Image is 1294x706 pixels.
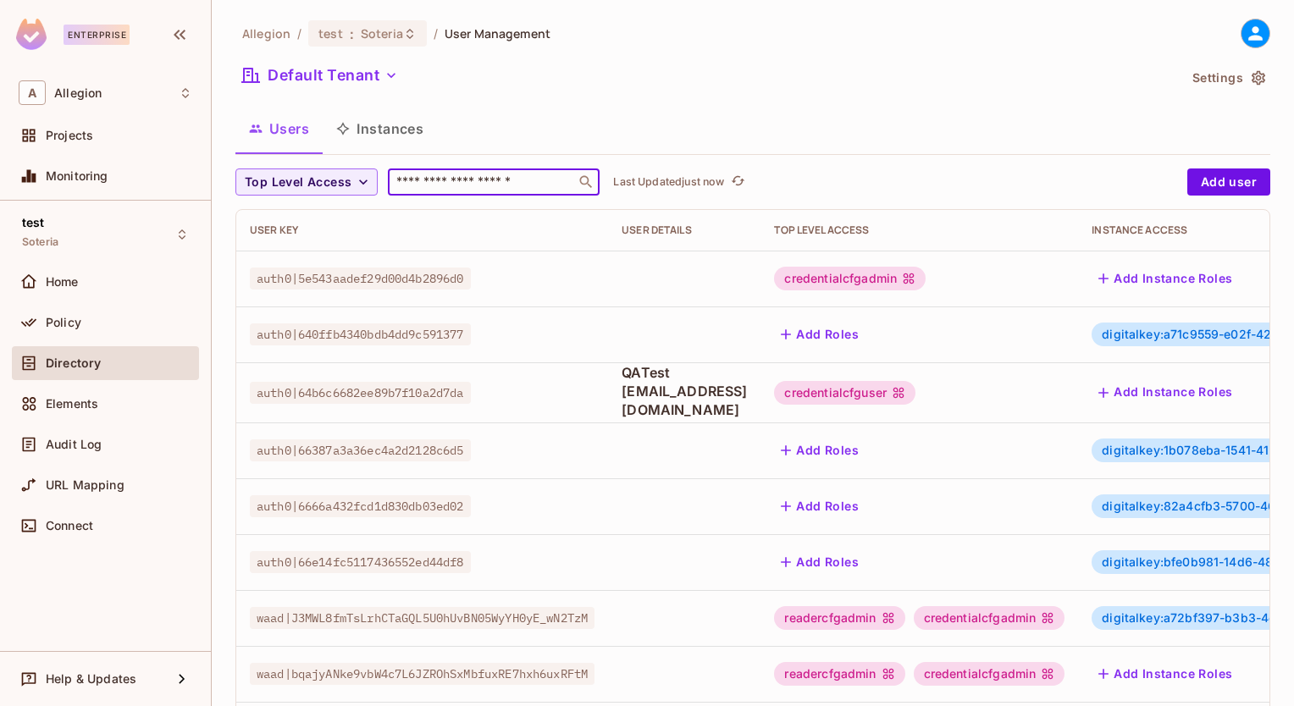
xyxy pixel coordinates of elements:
[16,19,47,50] img: SReyMgAAAABJRU5ErkJggg==
[19,80,46,105] span: A
[774,437,865,464] button: Add Roles
[1092,379,1239,406] button: Add Instance Roles
[46,356,101,370] span: Directory
[250,663,594,685] span: waad|bqajyANke9vbW4c7L6JZROhSxMbfuxRE7hxh6uxRFtM
[1092,660,1239,687] button: Add Instance Roles
[297,25,301,41] li: /
[235,168,378,196] button: Top Level Access
[774,662,904,686] div: readercfgadmin
[250,268,471,290] span: auth0|5e543aadef29d00d4b2896d0
[731,174,745,190] span: refresh
[250,607,594,629] span: waad|J3MWL8fmTsLrhCTaGQL5U0hUvBN05WyYH0yE_wN2TzM
[613,175,724,189] p: Last Updated just now
[445,25,550,41] span: User Management
[250,382,471,404] span: auth0|64b6c6682ee89b7f10a2d7da
[724,172,748,192] span: Click to refresh data
[914,662,1065,686] div: credentialcfgadmin
[323,108,437,150] button: Instances
[349,27,355,41] span: :
[46,275,79,289] span: Home
[235,62,405,89] button: Default Tenant
[1186,64,1270,91] button: Settings
[774,381,915,405] div: credentialcfguser
[774,606,904,630] div: readercfgadmin
[774,267,926,290] div: credentialcfgadmin
[22,235,58,249] span: Soteria
[242,25,290,41] span: the active workspace
[46,129,93,142] span: Projects
[318,25,343,41] span: test
[22,216,45,229] span: test
[434,25,438,41] li: /
[64,25,130,45] div: Enterprise
[1187,168,1270,196] button: Add user
[245,172,351,193] span: Top Level Access
[250,495,471,517] span: auth0|6666a432fcd1d830db03ed02
[46,397,98,411] span: Elements
[250,439,471,461] span: auth0|66387a3a36ec4a2d2128c6d5
[250,223,594,237] div: User Key
[46,478,124,492] span: URL Mapping
[46,672,136,686] span: Help & Updates
[54,86,102,100] span: Workspace: Allegion
[1092,265,1239,292] button: Add Instance Roles
[774,321,865,348] button: Add Roles
[235,108,323,150] button: Users
[46,316,81,329] span: Policy
[46,519,93,532] span: Connect
[622,363,747,419] span: QATest [EMAIL_ADDRESS][DOMAIN_NAME]
[727,172,748,192] button: refresh
[622,223,747,237] div: User Details
[774,223,1065,237] div: Top Level Access
[914,606,1065,630] div: credentialcfgadmin
[774,549,865,576] button: Add Roles
[361,25,403,41] span: Soteria
[46,169,108,183] span: Monitoring
[46,438,102,451] span: Audit Log
[250,323,471,345] span: auth0|640ffb4340bdb4dd9c591377
[774,493,865,520] button: Add Roles
[250,551,471,573] span: auth0|66e14fc5117436552ed44df8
